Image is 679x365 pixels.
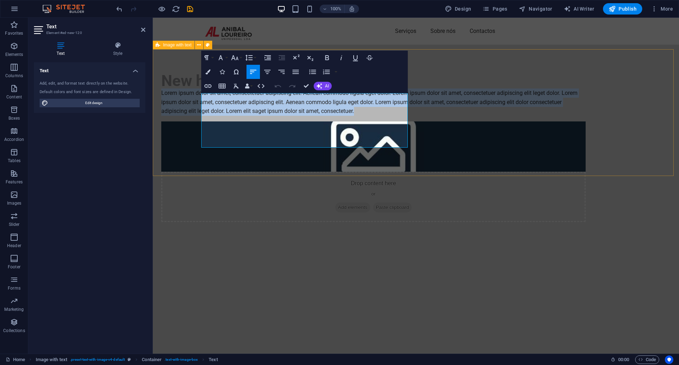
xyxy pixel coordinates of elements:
span: Add elements [182,185,217,195]
button: Publish [603,3,642,15]
button: Confirm (Ctrl+⏎) [300,79,313,93]
button: Colors [201,65,215,79]
p: Lorem ipsum dolor sit amet, consectetuer adipiscing elit. Aenean commodo ligula eget dolor. Lorem... [8,71,433,98]
button: Clear Formatting [230,79,243,93]
p: Footer [8,264,21,270]
i: On resize automatically adjust zoom level to fit chosen device. [349,6,355,12]
button: Icons [215,65,229,79]
i: Save (Ctrl+S) [186,5,194,13]
button: reload [172,5,180,13]
button: Strikethrough [363,51,376,65]
button: Undo (Ctrl+Z) [271,79,285,93]
a: Click to cancel selection. Double-click to open Pages [6,355,25,364]
i: This element is a customizable preset [128,358,131,361]
button: Design [442,3,474,15]
p: Content [6,94,22,100]
div: Drop content here [8,154,433,204]
button: Unordered List [306,65,319,79]
p: Accordion [4,137,24,142]
nav: breadcrumb [36,355,218,364]
span: AI Writer [564,5,594,12]
span: : [623,357,624,362]
span: 00 00 [618,355,629,364]
button: Usercentrics [665,355,673,364]
span: Image with text [163,43,192,47]
button: Font Size [230,51,243,65]
div: Add, edit, and format text directly on the website. [40,81,140,87]
p: Collections [3,328,25,333]
button: Align Right [275,65,288,79]
button: Navigator [516,3,555,15]
h6: Session time [611,355,629,364]
button: Bold (Ctrl+B) [320,51,334,65]
button: Code [635,355,659,364]
span: Paste clipboard [220,185,259,195]
button: More [648,3,676,15]
button: Redo (Ctrl+Shift+Z) [285,79,299,93]
button: Align Center [261,65,274,79]
span: Pages [482,5,507,12]
p: Favorites [5,30,23,36]
span: Code [638,355,656,364]
button: Align Left [246,65,260,79]
button: Underline (Ctrl+U) [349,51,362,65]
button: Data Bindings [244,79,254,93]
p: Elements [5,52,23,57]
h4: Text [34,62,145,75]
img: Editor Logo [41,5,94,13]
button: Ordered List [320,65,333,79]
p: Columns [5,73,23,79]
span: More [651,5,673,12]
span: . text-with-image-box [164,355,198,364]
button: AI [314,82,332,90]
i: Reload page [172,5,180,13]
p: Tables [8,158,21,164]
span: Design [445,5,471,12]
span: Publish [609,5,637,12]
p: Slider [9,222,20,227]
button: Click here to leave preview mode and continue editing [157,5,166,13]
button: Insert Link [201,79,215,93]
button: Decrease Indent [275,51,289,65]
span: Click to select. Double-click to edit [36,355,67,364]
button: save [186,5,194,13]
button: Superscript [289,51,303,65]
h3: Element #ed-new-120 [46,30,131,36]
span: . preset-text-with-image-v4-default [70,355,125,364]
h2: Text [46,23,145,30]
span: Click to select. Double-click to edit [209,355,217,364]
button: Insert Table [215,79,229,93]
p: Features [6,179,23,185]
button: 100% [320,5,345,13]
p: Header [7,243,21,249]
button: Special Characters [230,65,243,79]
h4: Text [34,42,90,57]
button: undo [115,5,123,13]
button: HTML [254,79,268,93]
span: Edit design [50,99,138,107]
p: Images [7,200,22,206]
span: Navigator [519,5,552,12]
span: AI [325,84,329,88]
h6: 100% [330,5,342,13]
button: Increase Indent [261,51,274,65]
p: Boxes [8,115,20,121]
button: Italic (Ctrl+I) [335,51,348,65]
button: Align Justify [289,65,302,79]
i: Undo: Add element (Ctrl+Z) [115,5,123,13]
button: Subscript [303,51,317,65]
button: AI Writer [561,3,597,15]
h4: Style [90,42,145,57]
button: Pages [480,3,510,15]
button: Font Family [215,51,229,65]
button: Paragraph Format [201,51,215,65]
button: Edit design [40,99,140,107]
span: Click to select. Double-click to edit [142,355,162,364]
p: Forms [8,285,21,291]
div: Default colors and font sizes are defined in Design. [40,89,140,95]
button: Ordered List [333,65,339,79]
button: Line Height [244,51,257,65]
p: Marketing [4,307,24,312]
div: Design (Ctrl+Alt+Y) [442,3,474,15]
